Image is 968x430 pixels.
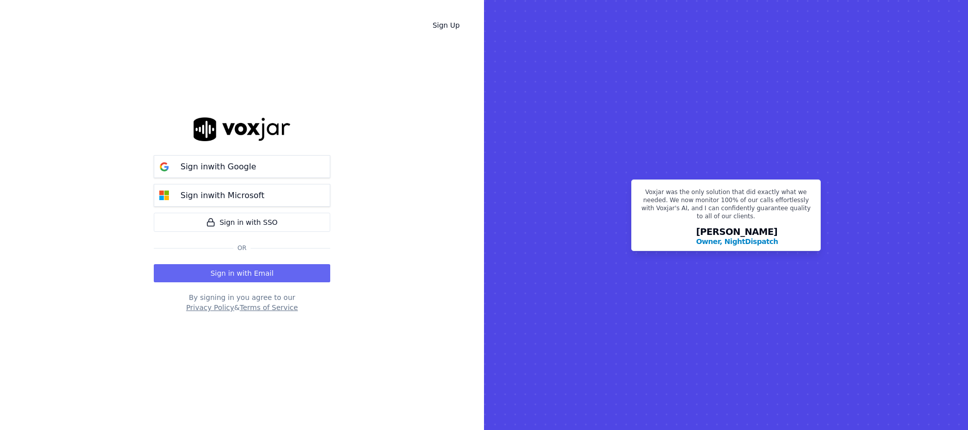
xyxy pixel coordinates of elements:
p: Owner, NightDispatch [696,236,778,247]
div: By signing in you agree to our & [154,292,330,313]
button: Privacy Policy [186,302,234,313]
p: Sign in with Microsoft [180,190,264,202]
button: Terms of Service [239,302,297,313]
a: Sign in with SSO [154,213,330,232]
p: Voxjar was the only solution that did exactly what we needed. We now monitor 100% of our calls ef... [638,188,814,224]
a: Sign Up [425,16,468,34]
button: Sign in with Email [154,264,330,282]
span: Or [233,244,251,252]
img: logo [194,117,290,141]
button: Sign inwith Google [154,155,330,178]
div: [PERSON_NAME] [696,227,778,247]
img: microsoft Sign in button [154,186,174,206]
p: Sign in with Google [180,161,256,173]
button: Sign inwith Microsoft [154,184,330,207]
img: google Sign in button [154,157,174,177]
